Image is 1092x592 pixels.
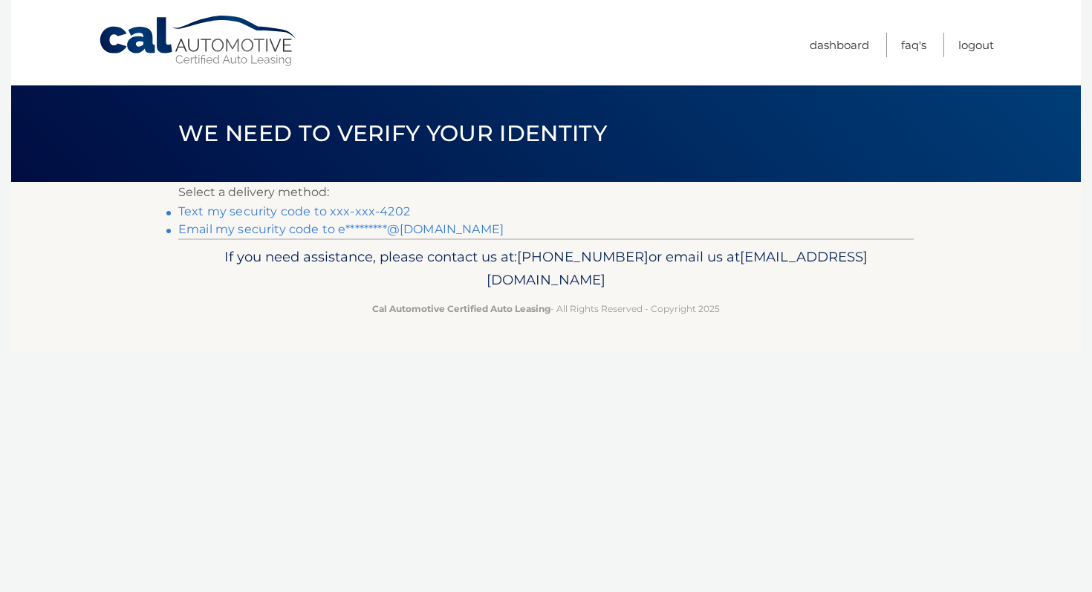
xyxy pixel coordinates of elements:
[901,33,926,57] a: FAQ's
[178,120,607,147] span: We need to verify your identity
[958,33,994,57] a: Logout
[178,222,504,236] a: Email my security code to e*********@[DOMAIN_NAME]
[98,15,299,68] a: Cal Automotive
[188,245,904,293] p: If you need assistance, please contact us at: or email us at
[517,248,649,265] span: [PHONE_NUMBER]
[178,182,914,203] p: Select a delivery method:
[188,301,904,316] p: - All Rights Reserved - Copyright 2025
[810,33,869,57] a: Dashboard
[178,204,410,218] a: Text my security code to xxx-xxx-4202
[372,303,550,314] strong: Cal Automotive Certified Auto Leasing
